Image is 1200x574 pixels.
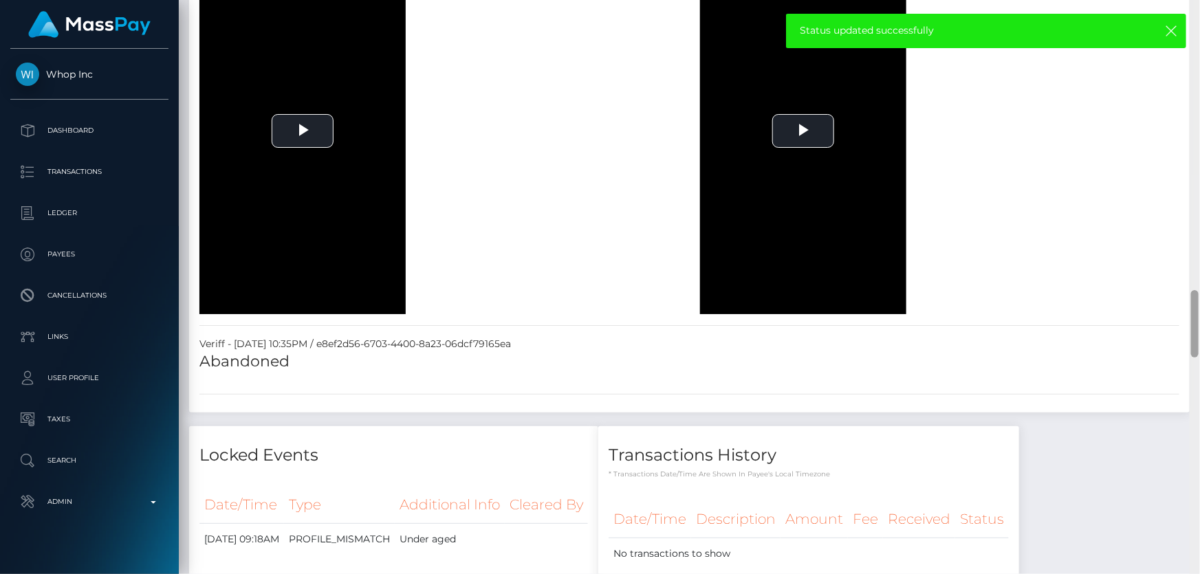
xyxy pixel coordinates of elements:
[16,285,163,306] p: Cancellations
[955,500,1009,538] th: Status
[10,68,168,80] span: Whop Inc
[800,23,1131,38] span: Status updated successfully
[16,492,163,512] p: Admin
[10,113,168,148] a: Dashboard
[691,500,781,538] th: Description
[284,486,395,524] th: Type
[199,351,1179,373] h5: Abandoned
[395,486,505,524] th: Additional Info
[16,203,163,223] p: Ledger
[772,114,834,148] button: Play Video
[609,500,691,538] th: Date/Time
[16,244,163,265] p: Payees
[10,278,168,313] a: Cancellations
[199,524,284,555] td: [DATE] 09:18AM
[609,443,1009,467] h4: Transactions History
[16,120,163,141] p: Dashboard
[16,162,163,182] p: Transactions
[16,368,163,388] p: User Profile
[848,500,883,538] th: Fee
[781,500,848,538] th: Amount
[609,538,1009,570] td: No transactions to show
[28,11,151,38] img: MassPay Logo
[609,469,1009,479] p: * Transactions date/time are shown in payee's local timezone
[10,485,168,519] a: Admin
[10,443,168,478] a: Search
[189,337,1190,351] div: Veriff - [DATE] 10:35PM / e8ef2d56-6703-4400-8a23-06dcf79165ea
[199,486,284,524] th: Date/Time
[883,500,955,538] th: Received
[16,63,39,86] img: Whop Inc
[10,320,168,354] a: Links
[10,361,168,395] a: User Profile
[272,114,334,148] button: Play Video
[16,327,163,347] p: Links
[284,524,395,555] td: PROFILE_MISMATCH
[10,196,168,230] a: Ledger
[16,450,163,471] p: Search
[395,524,505,555] td: Under aged
[10,155,168,189] a: Transactions
[199,443,588,467] h4: Locked Events
[16,409,163,430] p: Taxes
[505,486,588,524] th: Cleared By
[10,402,168,437] a: Taxes
[10,237,168,272] a: Payees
